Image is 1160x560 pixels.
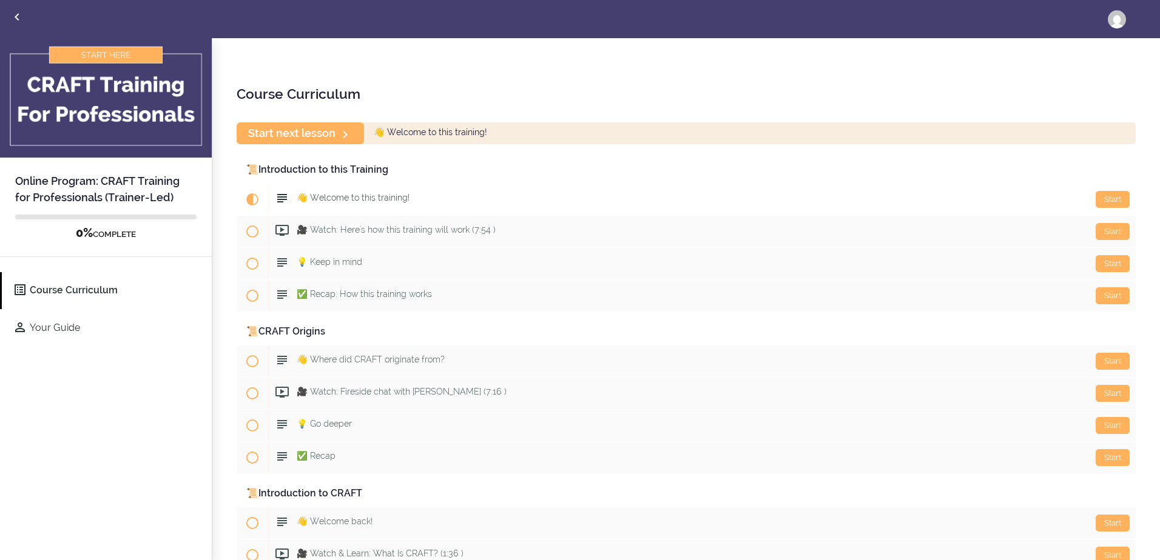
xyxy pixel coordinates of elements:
[237,345,1136,377] a: Start 👋 Where did CRAFT originate from?
[237,378,1136,409] a: Start 🎥 Watch: Fireside chat with [PERSON_NAME] (7:16 )
[237,480,1136,507] div: 📜Introduction to CRAFT
[237,84,1136,104] h2: Course Curriculum
[15,225,197,241] div: COMPLETE
[237,184,1136,215] a: Current item Start 👋 Welcome to this training!
[237,442,1136,473] a: Start ✅ Recap
[297,193,410,202] span: 👋 Welcome to this training!
[297,355,445,364] span: 👋 Where did CRAFT originate from?
[374,128,487,138] span: 👋 Welcome to this training!
[1,1,33,36] a: Back to courses
[1096,255,1130,272] div: Start
[237,318,1136,345] div: 📜CRAFT Origins
[1096,191,1130,208] div: Start
[1096,223,1130,240] div: Start
[1096,287,1130,304] div: Start
[297,225,496,235] span: 🎥 Watch: Here's how this training will work (7:54 )
[10,10,24,24] svg: Back to courses
[297,387,507,396] span: 🎥 Watch: Fireside chat with [PERSON_NAME] (7:16 )
[297,289,432,299] span: ✅ Recap: How this training works
[237,216,1136,247] a: Start 🎥 Watch: Here's how this training will work (7:54 )
[297,451,336,461] span: ✅ Recap
[237,280,1136,312] a: Start ✅ Recap: How this training works
[297,257,362,267] span: 💡 Keep in mind
[297,548,464,558] span: 🎥 Watch & Learn: What Is CRAFT? (1:36 )
[1096,449,1130,466] div: Start
[237,184,268,215] span: Current item
[1096,385,1130,402] div: Start
[2,310,212,347] a: Your Guide
[237,507,1136,539] a: Start 👋 Welcome back!
[297,419,352,428] span: 💡 Go deeper
[237,156,1136,184] div: 📜Introduction to this Training
[237,248,1136,279] a: Start 💡 Keep in mind
[1096,417,1130,434] div: Start
[237,410,1136,441] a: Start 💡 Go deeper
[237,122,364,144] a: Start next lesson
[297,516,373,526] span: 👋 Welcome back!
[1108,10,1126,28] img: ruth.jean-marie@evasvillage.org
[1096,353,1130,370] div: Start
[76,225,93,240] span: 0%
[1096,515,1130,532] div: Start
[2,272,212,309] a: Course Curriculum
